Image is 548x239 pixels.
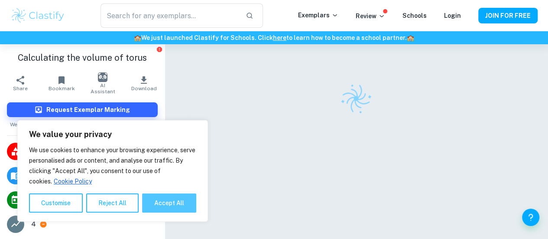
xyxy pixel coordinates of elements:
p: Exemplars [298,10,338,20]
span: Download [131,85,157,92]
span: Share [13,85,28,92]
a: Schools [402,12,427,19]
button: AI Assistant [82,71,123,95]
button: Reject All [86,193,139,213]
span: AI Assistant [88,82,118,95]
span: 🏫 [407,34,414,41]
p: 4 [31,219,36,229]
button: Accept All [142,193,196,213]
button: Request Exemplar Marking [7,102,158,117]
button: Download [123,71,165,95]
button: Report issue [156,46,163,52]
img: Clastify logo [335,78,377,119]
a: Login [444,12,461,19]
p: Review [356,11,385,21]
button: Help and Feedback [522,209,539,226]
p: We value your privacy [29,129,196,140]
a: Cookie Policy [53,177,92,185]
a: here [273,34,286,41]
button: Bookmark [41,71,82,95]
h1: Calculating the volume of torus [7,51,158,64]
img: AI Assistant [98,72,107,82]
span: 🏫 [134,34,141,41]
div: We value your privacy [17,120,208,222]
span: Bookmark [49,85,75,92]
h6: We just launched Clastify for Schools. Click to learn how to become a school partner. [2,33,546,43]
p: We use cookies to enhance your browsing experience, serve personalised ads or content, and analys... [29,145,196,187]
button: JOIN FOR FREE [478,8,538,23]
h6: Request Exemplar Marking [46,105,130,115]
span: We prioritize exemplars based on the number of requests [10,117,155,128]
button: Customise [29,193,83,213]
input: Search for any exemplars... [101,3,239,28]
img: Clastify logo [10,7,65,24]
